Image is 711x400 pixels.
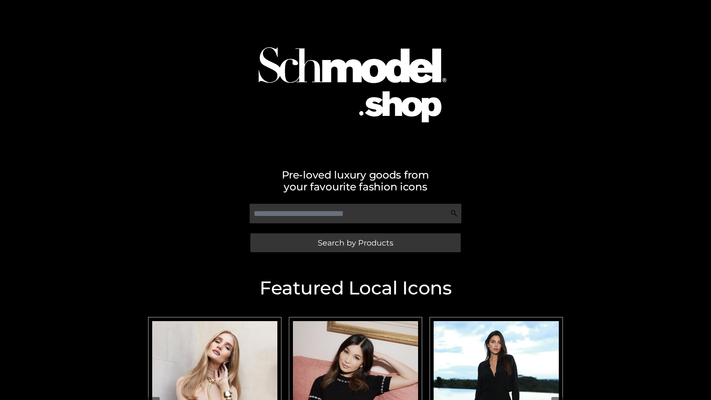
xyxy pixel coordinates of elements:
img: Search Icon [450,210,458,217]
h2: Featured Local Icons​ [144,279,567,297]
a: Search by Products [250,233,461,252]
h2: Pre-loved luxury goods from your favourite fashion icons [144,169,567,193]
span: Search by Products [318,239,393,247]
